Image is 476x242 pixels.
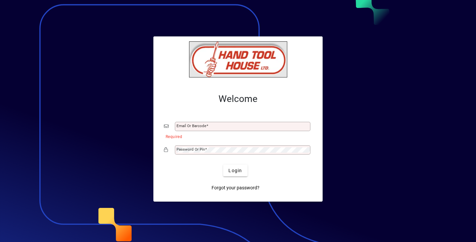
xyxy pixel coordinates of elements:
[209,182,262,194] a: Forgot your password?
[177,147,205,152] mat-label: Password or Pin
[212,184,259,191] span: Forgot your password?
[164,93,312,105] h2: Welcome
[223,165,247,176] button: Login
[166,133,307,140] mat-error: Required
[228,167,242,174] span: Login
[177,123,206,128] mat-label: Email or Barcode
